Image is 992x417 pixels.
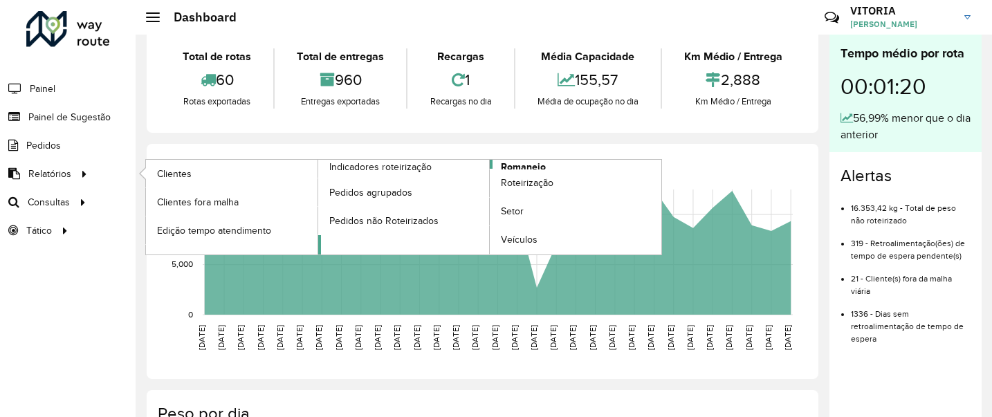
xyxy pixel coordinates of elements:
[158,158,805,178] h4: Capacidade por dia
[851,227,971,262] li: 319 - Retroalimentação(ões) de tempo de espera pendente(s)
[665,65,801,95] div: 2,888
[146,160,490,254] a: Indicadores roteirização
[275,325,284,350] text: [DATE]
[146,160,318,187] a: Clientes
[764,325,773,350] text: [DATE]
[665,95,801,109] div: Km Médio / Entrega
[157,195,239,210] span: Clientes fora malha
[666,325,675,350] text: [DATE]
[724,325,733,350] text: [DATE]
[412,325,421,350] text: [DATE]
[490,169,661,197] a: Roteirização
[334,325,343,350] text: [DATE]
[850,18,954,30] span: [PERSON_NAME]
[501,204,524,219] span: Setor
[411,95,510,109] div: Recargas no dia
[841,63,971,110] div: 00:01:20
[28,110,111,124] span: Painel de Sugestão
[851,262,971,297] li: 21 - Cliente(s) fora da malha viária
[188,310,193,319] text: 0
[278,48,403,65] div: Total de entregas
[30,82,55,96] span: Painel
[490,198,661,225] a: Setor
[646,325,655,350] text: [DATE]
[295,325,304,350] text: [DATE]
[278,95,403,109] div: Entregas exportadas
[686,325,695,350] text: [DATE]
[783,325,792,350] text: [DATE]
[490,325,499,350] text: [DATE]
[217,325,226,350] text: [DATE]
[329,160,432,174] span: Indicadores roteirização
[501,176,553,190] span: Roteirização
[164,95,270,109] div: Rotas exportadas
[411,65,510,95] div: 1
[470,325,479,350] text: [DATE]
[164,65,270,95] div: 60
[519,65,657,95] div: 155,57
[329,214,439,228] span: Pedidos não Roteirizados
[519,48,657,65] div: Média Capacidade
[665,48,801,65] div: Km Médio / Entrega
[164,48,270,65] div: Total de rotas
[28,167,71,181] span: Relatórios
[490,226,661,254] a: Veículos
[318,178,490,206] a: Pedidos agrupados
[157,167,192,181] span: Clientes
[318,207,490,234] a: Pedidos não Roteirizados
[26,138,61,153] span: Pedidos
[501,160,546,174] span: Romaneio
[146,188,318,216] a: Clientes fora malha
[318,160,662,254] a: Romaneio
[353,325,362,350] text: [DATE]
[851,297,971,345] li: 1336 - Dias sem retroalimentação de tempo de espera
[841,110,971,143] div: 56,99% menor que o dia anterior
[529,325,538,350] text: [DATE]
[256,325,265,350] text: [DATE]
[172,260,193,269] text: 5,000
[26,223,52,238] span: Tático
[160,10,237,25] h2: Dashboard
[519,95,657,109] div: Média de ocupação no dia
[157,223,271,238] span: Edição tempo atendimento
[705,325,714,350] text: [DATE]
[510,325,519,350] text: [DATE]
[627,325,636,350] text: [DATE]
[146,216,318,244] a: Edição tempo atendimento
[744,325,753,350] text: [DATE]
[432,325,441,350] text: [DATE]
[817,3,847,33] a: Contato Rápido
[851,192,971,227] li: 16.353,42 kg - Total de peso não roteirizado
[451,325,460,350] text: [DATE]
[28,195,70,210] span: Consultas
[373,325,382,350] text: [DATE]
[411,48,510,65] div: Recargas
[197,325,206,350] text: [DATE]
[236,325,245,350] text: [DATE]
[607,325,616,350] text: [DATE]
[392,325,401,350] text: [DATE]
[850,4,954,17] h3: VITORIA
[841,166,971,186] h4: Alertas
[329,185,412,200] span: Pedidos agrupados
[588,325,597,350] text: [DATE]
[314,325,323,350] text: [DATE]
[568,325,577,350] text: [DATE]
[841,44,971,63] div: Tempo médio por rota
[278,65,403,95] div: 960
[501,232,538,247] span: Veículos
[549,325,558,350] text: [DATE]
